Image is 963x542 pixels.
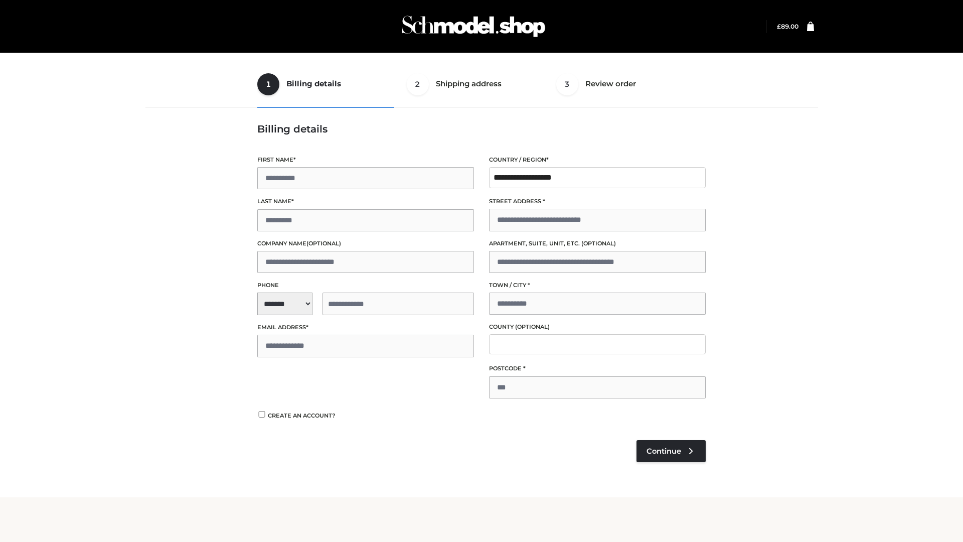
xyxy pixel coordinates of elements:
[489,322,706,332] label: County
[257,239,474,248] label: Company name
[636,440,706,462] a: Continue
[489,155,706,165] label: Country / Region
[268,412,336,419] span: Create an account?
[257,197,474,206] label: Last name
[489,239,706,248] label: Apartment, suite, unit, etc.
[777,23,798,30] bdi: 89.00
[257,323,474,332] label: Email address
[398,7,549,46] img: Schmodel Admin 964
[777,23,798,30] a: £89.00
[257,281,474,290] label: Phone
[306,240,341,247] span: (optional)
[257,411,266,418] input: Create an account?
[581,240,616,247] span: (optional)
[777,23,781,30] span: £
[489,364,706,373] label: Postcode
[489,197,706,206] label: Street address
[257,155,474,165] label: First name
[489,281,706,290] label: Town / City
[515,323,550,330] span: (optional)
[257,123,706,135] h3: Billing details
[647,447,681,456] span: Continue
